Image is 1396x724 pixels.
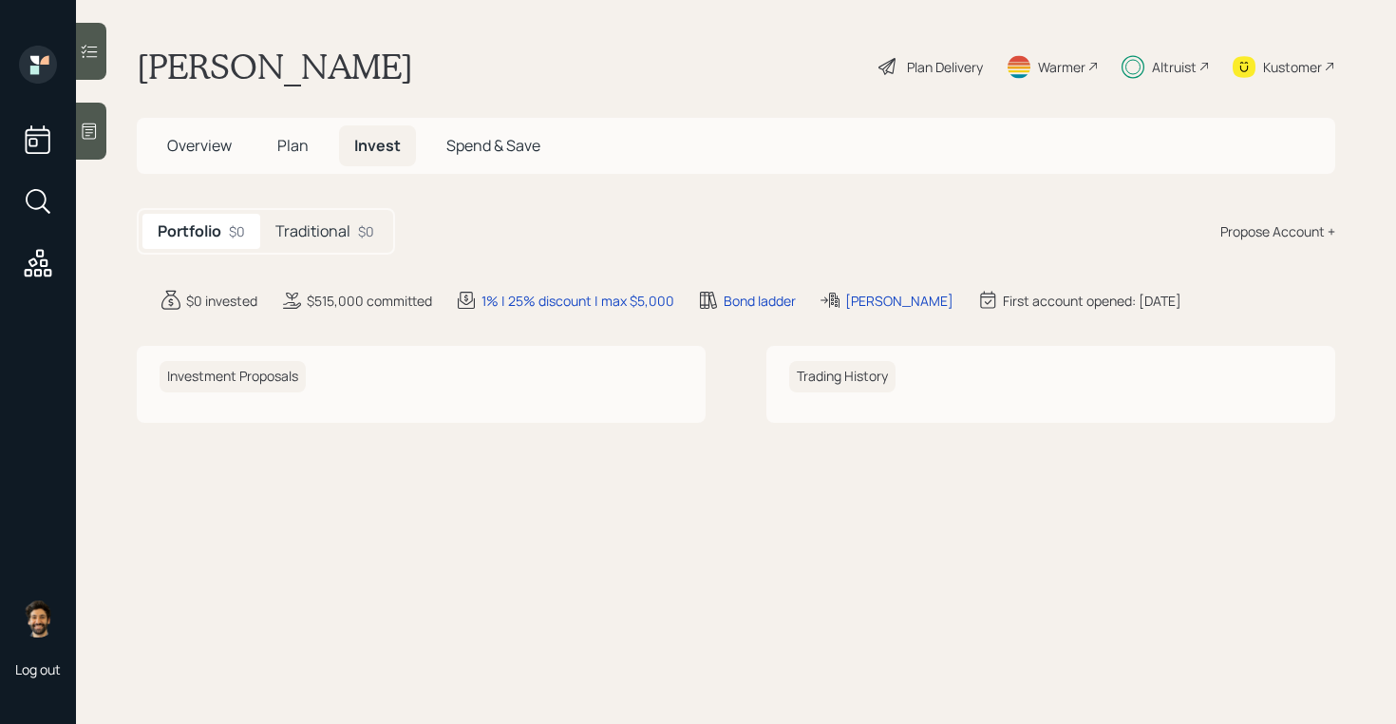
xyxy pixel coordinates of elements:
[845,291,953,311] div: [PERSON_NAME]
[1152,57,1197,77] div: Altruist
[160,361,306,392] h6: Investment Proposals
[307,291,432,311] div: $515,000 committed
[186,291,257,311] div: $0 invested
[229,221,245,241] div: $0
[19,600,57,638] img: eric-schwartz-headshot.png
[358,221,374,241] div: $0
[724,291,796,311] div: Bond ladder
[167,135,232,156] span: Overview
[789,361,896,392] h6: Trading History
[446,135,540,156] span: Spend & Save
[1220,221,1335,241] div: Propose Account +
[354,135,401,156] span: Invest
[275,222,350,240] h5: Traditional
[277,135,309,156] span: Plan
[481,291,674,311] div: 1% | 25% discount | max $5,000
[1038,57,1085,77] div: Warmer
[907,57,983,77] div: Plan Delivery
[15,660,61,678] div: Log out
[158,222,221,240] h5: Portfolio
[137,46,413,87] h1: [PERSON_NAME]
[1263,57,1322,77] div: Kustomer
[1003,291,1181,311] div: First account opened: [DATE]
